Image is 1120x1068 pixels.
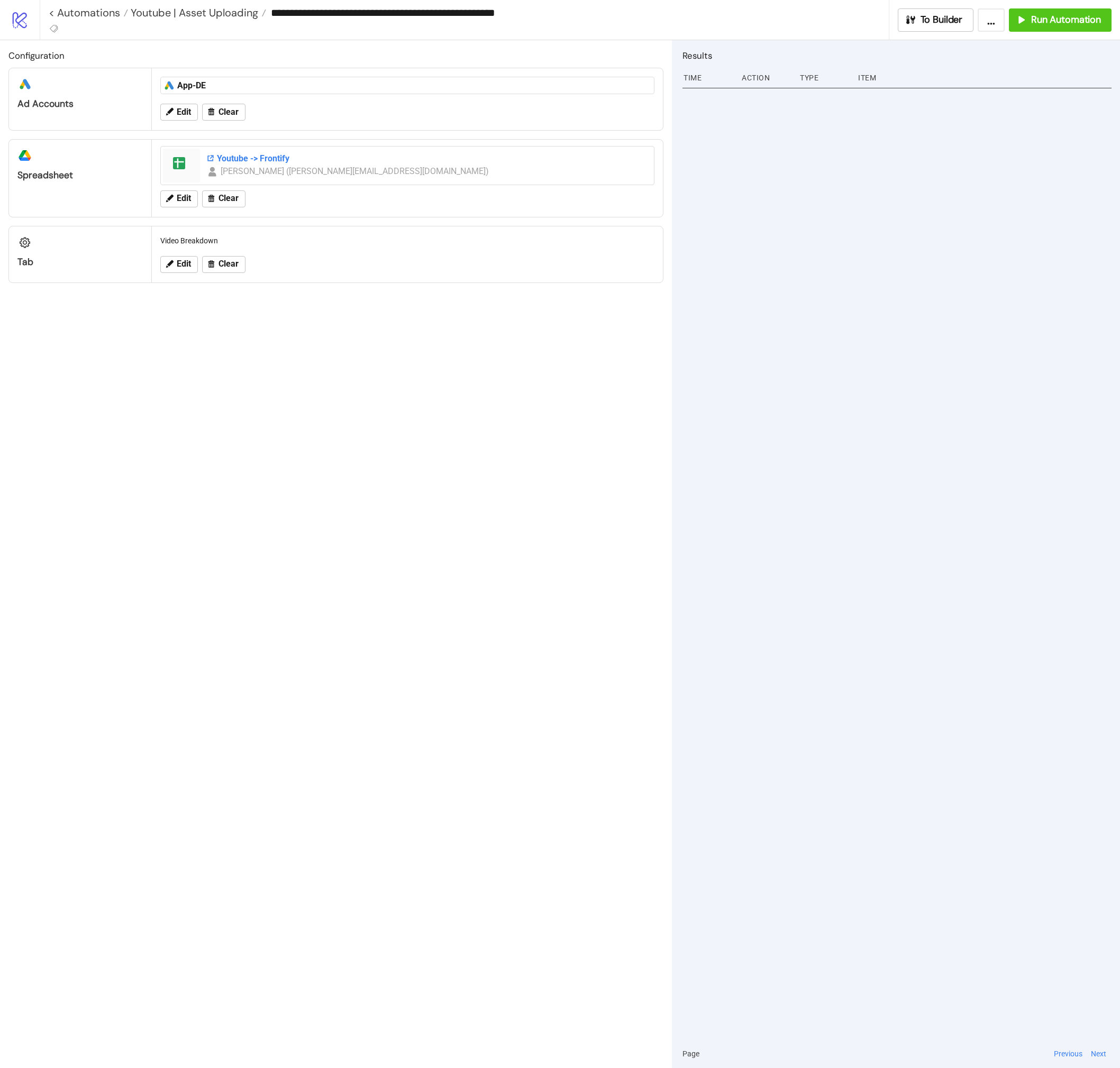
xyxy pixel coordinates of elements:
span: To Builder [921,14,963,26]
span: Clear [218,259,239,269]
span: Page [682,1048,699,1060]
div: App-DE [177,80,415,92]
button: Previous [1051,1048,1086,1060]
button: To Builder [898,8,974,32]
button: Clear [202,104,245,121]
span: Youtube | Asset Uploading [128,6,258,20]
button: ... [978,8,1005,32]
div: Ad Accounts [17,98,143,110]
div: Tab [17,256,143,268]
div: [PERSON_NAME] ([PERSON_NAME][EMAIL_ADDRESS][DOMAIN_NAME]) [221,165,489,178]
button: Run Automation [1009,8,1112,32]
span: Edit [177,259,191,269]
span: Run Automation [1031,14,1101,26]
div: Spreadsheet [17,169,143,181]
span: Clear [218,194,239,203]
div: Action [741,68,791,88]
span: Clear [218,107,239,117]
button: Edit [160,104,198,121]
span: Edit [177,107,191,117]
a: Youtube | Asset Uploading [128,7,266,18]
button: Clear [202,190,245,207]
div: Type [799,68,850,88]
button: Edit [160,256,198,273]
button: Clear [202,256,245,273]
h2: Results [682,49,1112,62]
div: Item [857,68,1112,88]
div: Youtube -> Frontify [206,153,648,165]
div: Video Breakdown [156,231,659,251]
h2: Configuration [8,49,663,62]
button: Edit [160,190,198,207]
span: Edit [177,194,191,203]
button: Next [1088,1048,1109,1060]
div: Time [682,68,733,88]
a: < Automations [49,7,128,18]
